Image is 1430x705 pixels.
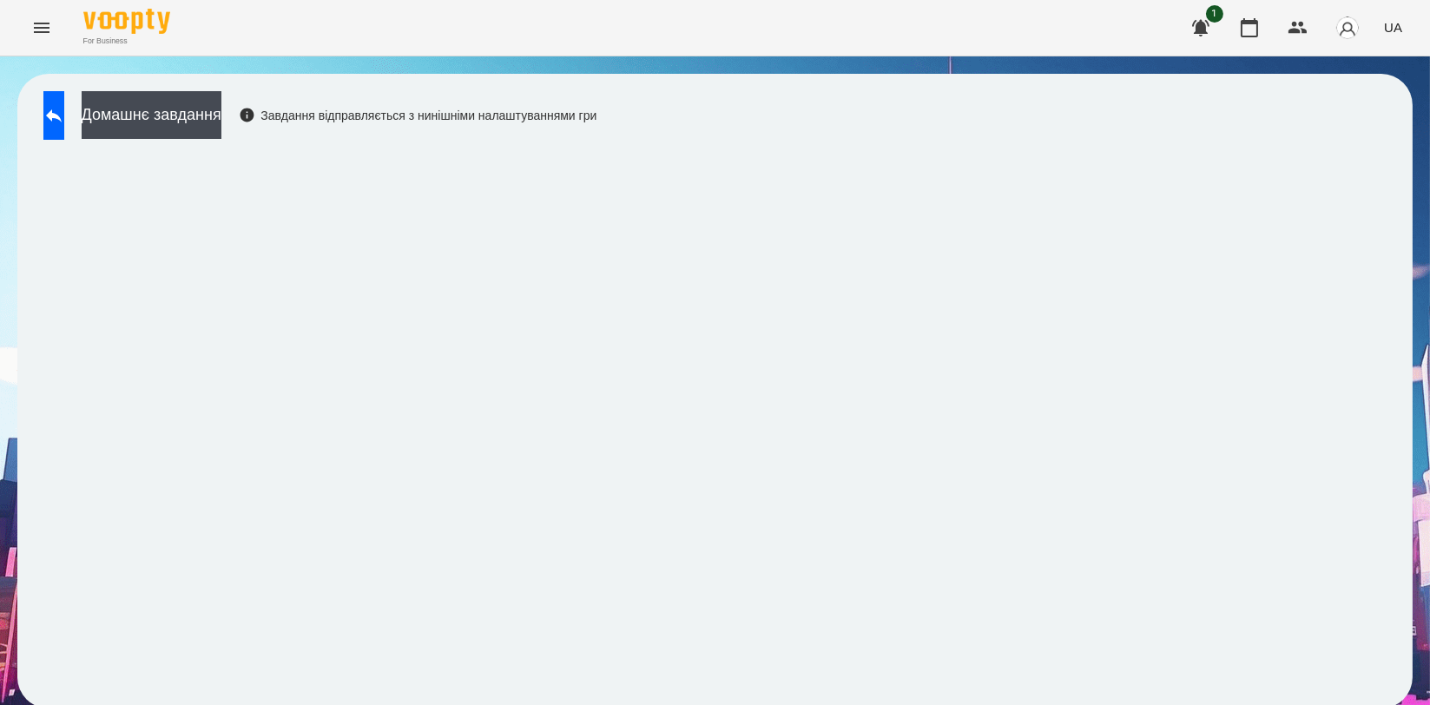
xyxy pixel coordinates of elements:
button: UA [1377,11,1409,43]
button: Menu [21,7,63,49]
div: Завдання відправляється з нинішніми налаштуваннями гри [239,107,597,124]
button: Домашнє завдання [82,91,221,139]
span: For Business [83,36,170,47]
span: UA [1384,18,1402,36]
span: 1 [1206,5,1223,23]
img: Voopty Logo [83,9,170,34]
img: avatar_s.png [1335,16,1360,40]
